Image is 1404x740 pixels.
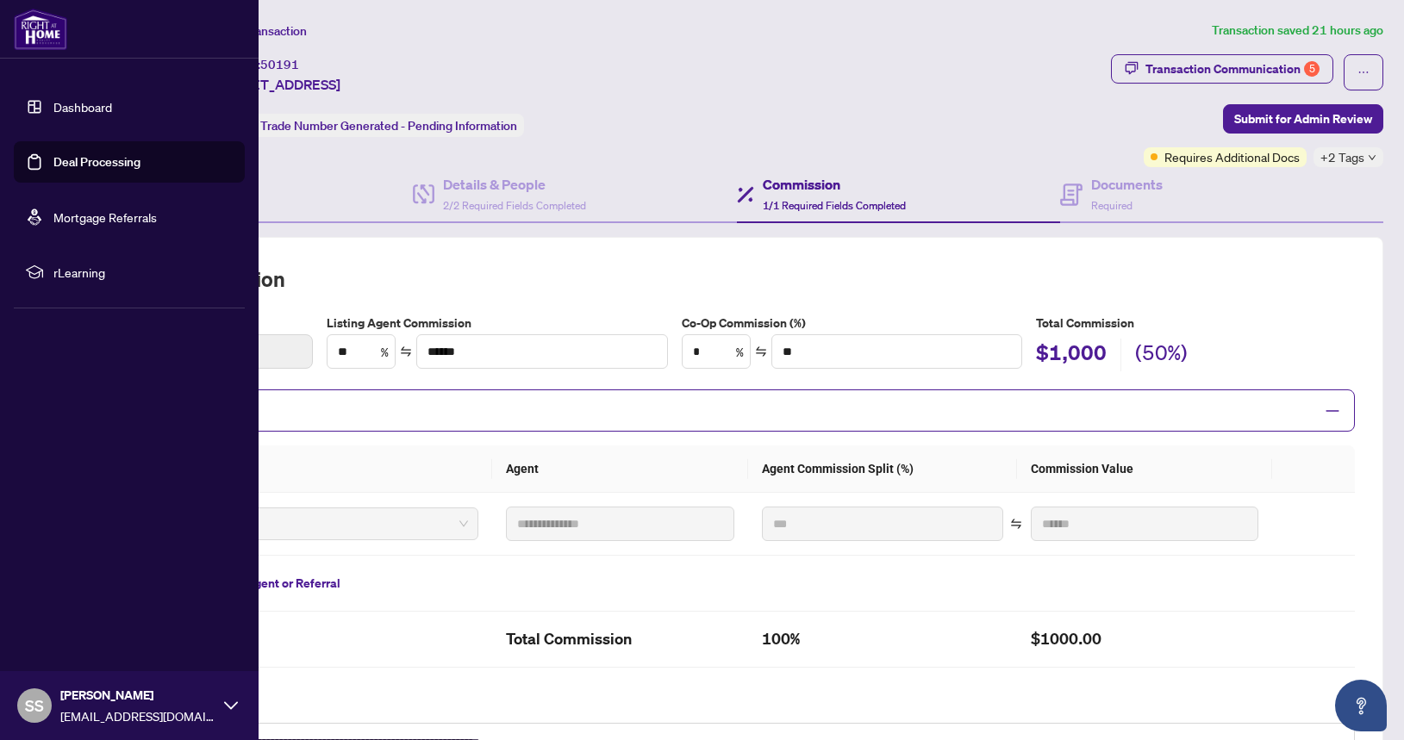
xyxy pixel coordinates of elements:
label: Listing Agent Commission [327,314,668,333]
span: Required [1091,199,1133,212]
span: SS [25,693,44,718]
h2: (50%) [1135,339,1188,371]
label: Commission Notes [118,702,1355,721]
h4: Details & People [443,174,586,195]
h4: Commission [763,174,906,195]
span: +2 Tags [1320,147,1364,167]
button: Open asap [1335,680,1387,731]
th: Type [118,445,492,493]
div: Status: [214,114,524,137]
span: [PERSON_NAME] [60,686,215,705]
div: Split Commission [118,389,1355,432]
span: [EMAIL_ADDRESS][DOMAIN_NAME] [60,706,215,725]
h2: Total Commission [506,625,734,653]
button: Submit for Admin Review [1223,104,1383,134]
span: rLearning [53,263,233,282]
article: Transaction saved 21 hours ago [1212,21,1383,40]
span: down [1368,153,1376,162]
span: Primary [142,511,468,537]
button: Transaction Communication5 [1111,54,1333,84]
h4: Documents [1091,174,1163,195]
span: 1/1 Required Fields Completed [763,199,906,212]
a: Mortgage Referrals [53,209,157,225]
span: Trade Number Generated - Pending Information [260,118,517,134]
span: [STREET_ADDRESS] [214,74,340,95]
div: Transaction Communication [1145,55,1320,83]
div: 5 [1304,61,1320,77]
img: logo [14,9,67,50]
span: Requires Additional Docs [1164,147,1300,166]
th: Agent Commission Split (%) [748,445,1017,493]
th: Agent [492,445,748,493]
h2: $1,000 [1036,339,1107,371]
span: 50191 [260,57,299,72]
span: swap [755,345,767,358]
h5: Total Commission [1036,314,1355,333]
span: swap [400,345,412,358]
a: Dashboard [53,99,112,115]
label: Co-Op Commission (%) [682,314,1023,333]
h2: 100% [762,625,1003,653]
span: View Transaction [215,23,307,39]
h2: Total Commission [118,265,1355,293]
span: minus [1325,403,1340,419]
span: 2/2 Required Fields Completed [443,199,586,212]
h2: $1000.00 [1031,625,1259,653]
span: swap [1010,518,1022,530]
th: Commission Value [1017,445,1273,493]
span: Submit for Admin Review [1234,105,1372,133]
span: ellipsis [1357,66,1370,78]
a: Deal Processing [53,154,140,170]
